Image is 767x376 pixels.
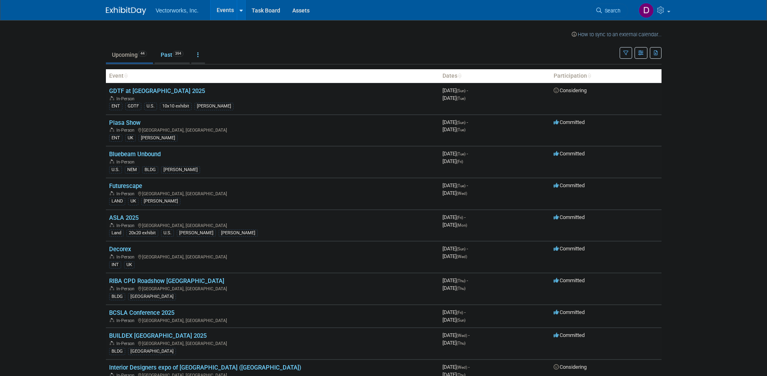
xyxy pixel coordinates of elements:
div: [GEOGRAPHIC_DATA] [128,293,176,300]
span: [DATE] [442,158,463,164]
a: Past394 [155,47,190,62]
div: LAND [109,198,125,205]
a: RIBA CPD Roadshow [GEOGRAPHIC_DATA] [109,277,224,285]
span: - [467,151,468,157]
div: [PERSON_NAME] [161,166,200,174]
img: ExhibitDay [106,7,146,15]
span: [DATE] [442,126,465,132]
span: (Fri) [457,215,463,220]
div: [PERSON_NAME] [219,229,258,237]
div: INT [109,261,121,269]
img: In-Person Event [110,341,114,345]
span: Committed [554,246,585,252]
span: [DATE] [442,364,469,370]
span: (Mon) [457,223,467,227]
span: In-Person [116,341,137,346]
img: Donna Gail Spencer [639,3,654,18]
span: In-Person [116,191,137,196]
div: [GEOGRAPHIC_DATA], [GEOGRAPHIC_DATA] [109,317,436,323]
a: How to sync to an external calendar... [572,31,662,37]
span: - [467,246,468,252]
img: In-Person Event [110,191,114,195]
div: 10x10 exhibit [160,103,192,110]
div: Land [109,229,124,237]
span: (Tue) [457,128,465,132]
span: [DATE] [442,340,465,346]
span: Vectorworks, Inc. [156,7,199,14]
span: - [467,277,468,283]
a: Sort by Start Date [457,72,461,79]
span: - [467,182,468,188]
div: [GEOGRAPHIC_DATA], [GEOGRAPHIC_DATA] [109,190,436,196]
div: BLDG [109,348,125,355]
th: Dates [439,69,550,83]
a: Search [591,4,628,18]
span: In-Person [116,159,137,165]
span: - [468,332,469,338]
div: UK [125,134,136,142]
span: - [467,119,468,125]
div: ENT [109,134,122,142]
span: [DATE] [442,253,467,259]
span: Committed [554,151,585,157]
div: UK [124,261,134,269]
span: In-Person [116,318,137,323]
div: [GEOGRAPHIC_DATA], [GEOGRAPHIC_DATA] [109,126,436,133]
div: [PERSON_NAME] [194,103,234,110]
span: Committed [554,332,585,338]
span: In-Person [116,254,137,260]
span: [DATE] [442,87,468,93]
img: In-Person Event [110,128,114,132]
span: Considering [554,364,587,370]
span: (Fri) [457,310,463,315]
div: GDTF [125,103,141,110]
div: UK [128,198,139,205]
span: [DATE] [442,190,467,196]
div: U.S. [144,103,157,110]
div: U.S. [109,166,122,174]
span: [DATE] [442,214,465,220]
span: [DATE] [442,222,467,228]
span: In-Person [116,96,137,101]
span: [DATE] [442,317,465,323]
span: (Sun) [457,318,465,322]
span: [DATE] [442,277,468,283]
span: [DATE] [442,151,468,157]
a: ASLA 2025 [109,214,139,221]
span: In-Person [116,223,137,228]
span: In-Person [116,286,137,291]
div: [GEOGRAPHIC_DATA], [GEOGRAPHIC_DATA] [109,285,436,291]
span: (Wed) [457,191,467,196]
span: (Thu) [457,286,465,291]
span: (Wed) [457,365,467,370]
span: (Thu) [457,279,465,283]
th: Event [106,69,439,83]
span: 394 [173,51,184,57]
a: Decorex [109,246,131,253]
img: In-Person Event [110,254,114,258]
span: [DATE] [442,285,465,291]
img: In-Person Event [110,96,114,100]
span: (Sun) [457,120,465,125]
span: In-Person [116,128,137,133]
span: [DATE] [442,246,468,252]
span: Committed [554,182,585,188]
div: BLDG [142,166,158,174]
span: Search [602,8,620,14]
span: Considering [554,87,587,93]
div: [GEOGRAPHIC_DATA] [128,348,176,355]
img: In-Person Event [110,159,114,163]
div: NEM [125,166,139,174]
span: [DATE] [442,119,468,125]
span: - [464,214,465,220]
a: Sort by Participation Type [587,72,591,79]
div: [GEOGRAPHIC_DATA], [GEOGRAPHIC_DATA] [109,340,436,346]
a: BUILDEX [GEOGRAPHIC_DATA] 2025 [109,332,207,339]
span: (Tue) [457,184,465,188]
a: Upcoming44 [106,47,153,62]
span: (Tue) [457,96,465,101]
a: GDTF at [GEOGRAPHIC_DATA] 2025 [109,87,205,95]
span: [DATE] [442,332,469,338]
span: (Wed) [457,254,467,259]
span: [DATE] [442,95,465,101]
